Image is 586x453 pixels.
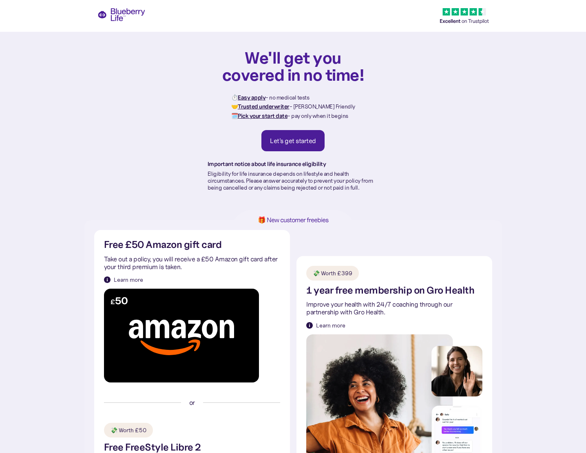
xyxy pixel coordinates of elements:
h2: 1 year free membership on Gro Health [306,285,474,296]
p: or [189,399,195,407]
p: Take out a policy, you will receive a £50 Amazon gift card after your third premium is taken. [104,255,280,271]
div: 💸 Worth £50 [111,426,146,434]
p: Improve your health with 24/7 coaching through our partnership with Gro Health. [306,301,482,316]
a: Learn more [104,276,143,284]
h1: 🎁 New customer freebies [245,217,341,223]
p: ⏱️ - no medical tests 🤝 - [PERSON_NAME] Friendly 🗓️ - pay only when it begins [231,93,355,120]
a: Let's get started [261,130,325,151]
div: Let's get started [270,137,316,145]
strong: Trusted underwriter [238,103,290,110]
h2: Free £50 Amazon gift card [104,240,222,250]
strong: Pick your start date [238,112,287,119]
strong: Easy apply [238,94,265,101]
p: Eligibility for life insurance depends on lifestyle and health circumstances. Please answer accur... [208,170,379,191]
div: 💸 Worth £399 [313,269,352,277]
a: Learn more [306,321,345,329]
h1: We'll get you covered in no time! [222,49,365,83]
strong: Important notice about life insurance eligibility [208,160,326,168]
div: Learn more [114,276,143,284]
div: Learn more [316,321,345,329]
